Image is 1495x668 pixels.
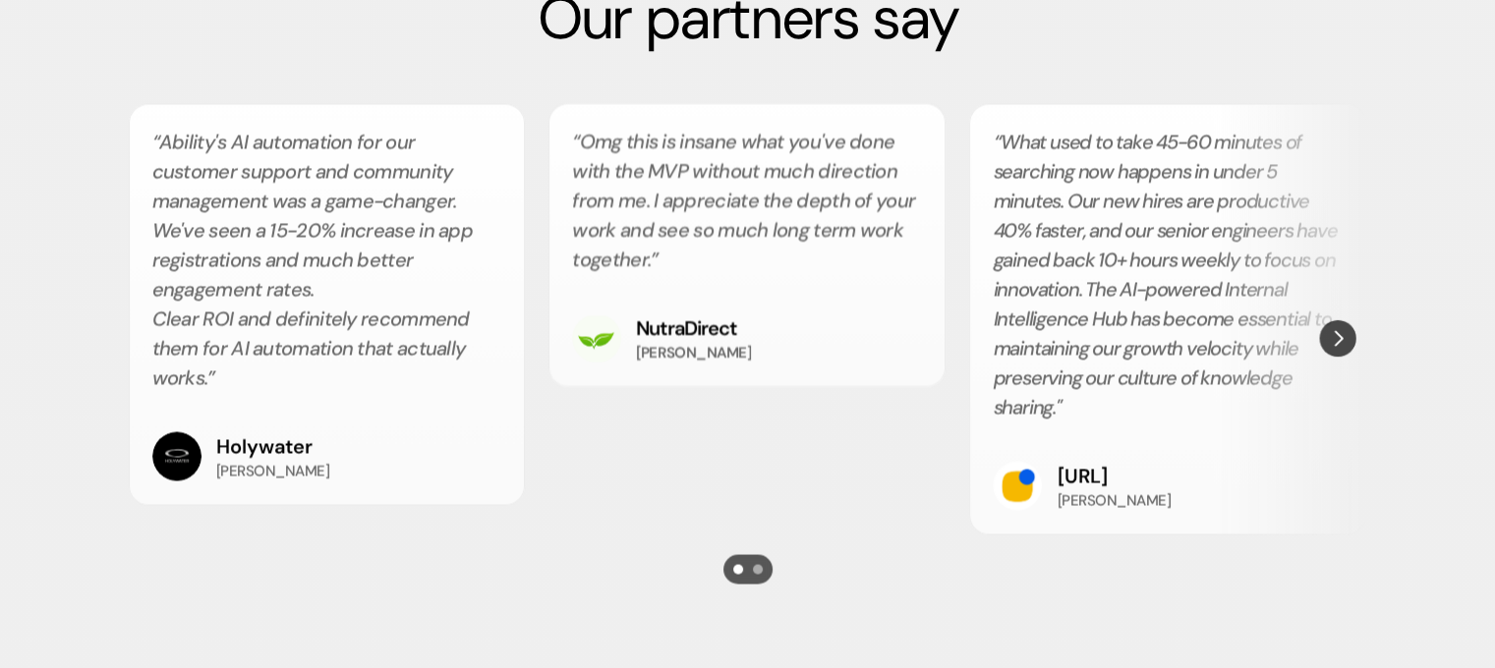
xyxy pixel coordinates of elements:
[636,315,735,341] a: NutraDirect
[748,554,773,584] button: Scroll to page 2
[572,127,922,274] h2: “Omg this is insane what you've done with the MVP without much direction from me. I appreciate th...
[1319,320,1355,357] button: Next
[993,129,1000,154] span: “
[1057,490,1171,511] h3: [PERSON_NAME]
[216,461,330,481] h3: [PERSON_NAME]
[1057,463,1107,488] a: [URL]
[216,433,313,459] a: Holywater
[993,127,1343,421] h2: What used to take 45-60 minutes of searching now happens in under 5 minutes. Our new hires are pr...
[152,127,502,392] h2: “Ability's AI automation for our customer support and community management was a game-changer. We...
[636,343,751,363] h3: [PERSON_NAME]
[969,103,1366,534] li: 3 of 4
[548,103,946,387] li: 2 of 4
[723,554,748,584] button: Scroll to page 1
[129,103,526,505] li: 1 of 4
[204,364,207,390] span: .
